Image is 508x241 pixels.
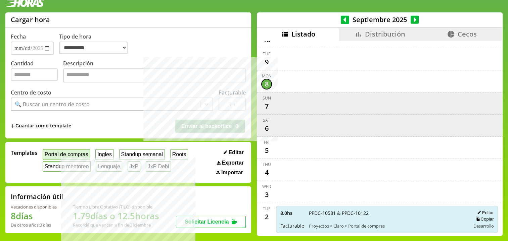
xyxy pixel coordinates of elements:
[280,210,304,216] span: 8.0 hs
[170,149,188,160] button: Roots
[11,122,15,130] span: +
[59,42,128,54] select: Tipo de hora
[228,149,243,156] span: Editar
[261,57,272,67] div: 9
[257,41,503,235] div: scrollable content
[176,216,246,228] button: Solicitar Licencia
[11,33,26,40] label: Fecha
[11,122,71,130] span: +Guardar como template
[215,160,246,166] button: Exportar
[43,161,91,172] button: Standup mentoreo
[261,167,272,178] div: 4
[261,79,272,89] div: 8
[185,219,229,225] span: Solicitar Licencia
[261,123,272,134] div: 6
[63,60,246,84] label: Descripción
[11,210,57,222] h1: 8 días
[262,73,272,79] div: Mon
[219,89,246,96] label: Facturable
[263,51,271,57] div: Tue
[473,216,494,222] button: Copiar
[263,162,271,167] div: Thu
[221,170,243,176] span: Importar
[264,139,269,145] div: Fri
[222,160,244,166] span: Exportar
[475,210,494,216] button: Editar
[63,68,246,82] textarea: Descripción
[73,210,159,222] h1: 1.79 días o 12.5 horas
[261,101,272,112] div: 7
[11,68,58,81] input: Cantidad
[349,15,411,24] span: Septiembre 2025
[473,223,494,229] span: Desarrollo
[261,145,272,156] div: 5
[309,210,465,216] span: PPDC-10581 & PPDC-10122
[11,149,37,157] span: Templates
[11,89,51,96] label: Centro de costo
[222,149,246,156] button: Editar
[261,189,272,200] div: 3
[11,15,50,24] h1: Cargar hora
[146,161,171,172] button: JxP Debi
[11,204,57,210] div: Vacaciones disponibles
[128,161,140,172] button: JxP
[73,204,159,210] div: Tiempo Libre Optativo (TiLO) disponible
[280,223,304,229] span: Facturable
[73,222,159,228] div: Recordá que vencen a fin de
[263,206,271,212] div: Tue
[95,149,113,160] button: Ingles
[129,222,151,228] b: Diciembre
[263,117,270,123] div: Sat
[291,29,315,39] span: Listado
[15,101,90,108] div: 🔍 Buscar un centro de costo
[309,223,465,229] span: Proyectos > Claro > Portal de compras
[59,33,133,55] label: Tipo de hora
[365,29,405,39] span: Distribución
[458,29,477,39] span: Cecos
[261,212,272,222] div: 2
[11,60,63,84] label: Cantidad
[11,192,63,201] h2: Información útil
[11,222,57,228] div: De otros años: 0 días
[119,149,165,160] button: Standup semanal
[43,149,90,160] button: Portal de compras
[262,184,271,189] div: Wed
[263,95,271,101] div: Sun
[96,161,122,172] button: Lenguaje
